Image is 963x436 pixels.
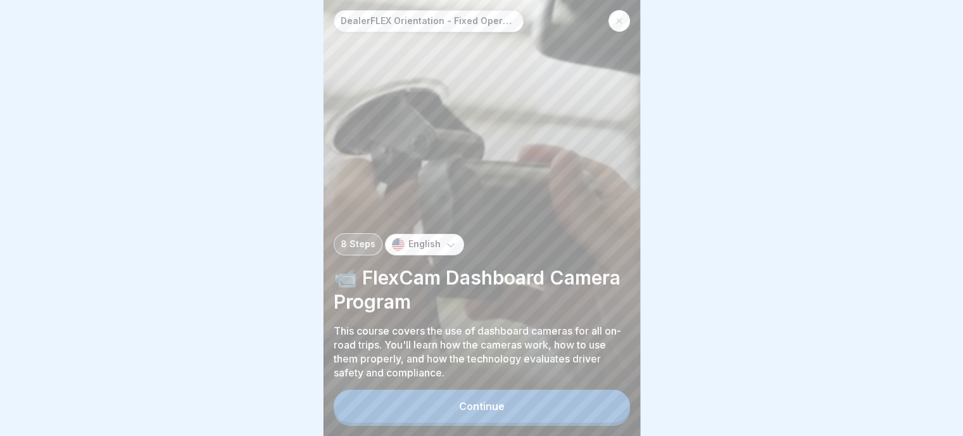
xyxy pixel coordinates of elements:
p: This course covers the use of dashboard cameras for all on-road trips. You'll learn how the camer... [334,324,630,380]
img: us.svg [392,238,405,251]
p: English [408,239,441,250]
p: 📹 FlexCam Dashboard Camera Program [334,266,630,314]
button: Continue [334,390,630,423]
div: Continue [459,401,505,412]
p: 8 Steps [341,239,375,250]
p: DealerFLEX Orientation - Fixed Operations Division [341,16,517,27]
